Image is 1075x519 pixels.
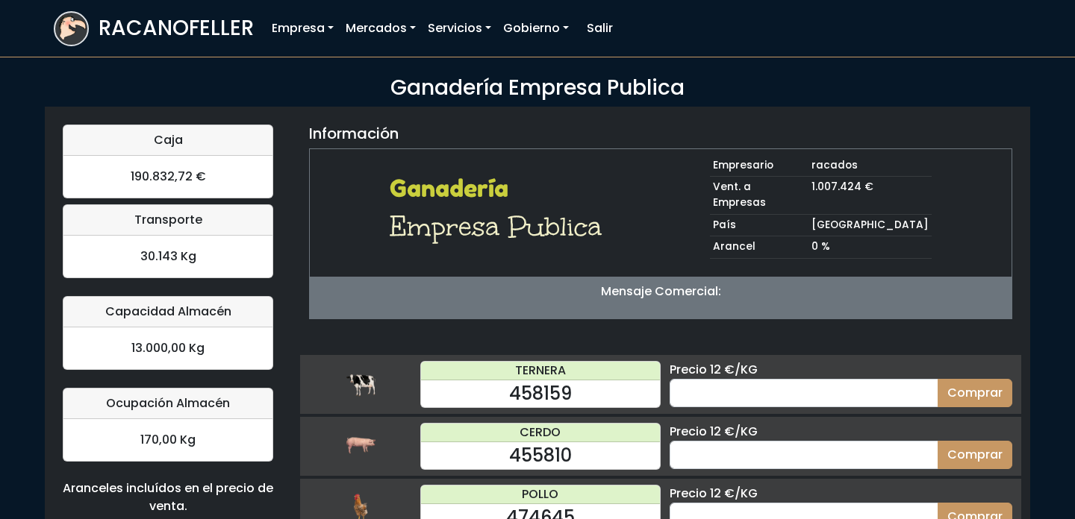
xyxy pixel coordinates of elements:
a: Gobierno [497,13,575,43]
a: Empresa [266,13,340,43]
div: Ocupación Almacén [63,389,272,419]
a: Servicios [422,13,497,43]
div: 13.000,00 Kg [63,327,272,369]
img: logoracarojo.png [55,13,87,41]
td: Vent. a Empresas [710,177,808,214]
div: 30.143 Kg [63,236,272,277]
div: Precio 12 €/KG [670,485,1012,503]
td: racados [808,155,932,177]
a: RACANOFELLER [54,7,254,50]
div: 170,00 Kg [63,419,272,461]
img: ternera.png [346,369,376,399]
div: 455810 [421,442,660,469]
h1: Empresa Publica [390,209,611,245]
div: 458159 [421,380,660,407]
button: Comprar [938,379,1012,407]
td: 0 % [808,236,932,259]
a: Mercados [340,13,422,43]
h3: RACANOFELLER [99,16,254,41]
h5: Información [309,125,399,142]
div: Precio 12 €/KG [670,423,1012,441]
h2: Ganadería [390,174,611,203]
button: Comprar [938,441,1012,469]
td: Arancel [710,236,808,259]
td: Empresario [710,155,808,177]
div: 190.832,72 € [63,156,272,198]
div: CERDO [421,424,660,442]
a: Salir [581,13,619,43]
div: TERNERA [421,362,660,380]
p: Mensaje Comercial: [310,283,1012,301]
td: 1.007.424 € [808,177,932,214]
td: [GEOGRAPHIC_DATA] [808,214,932,236]
h3: Ganadería Empresa Publica [54,75,1021,101]
div: Transporte [63,205,272,236]
div: Caja [63,125,272,156]
img: cerdo.png [346,431,376,461]
div: POLLO [421,485,660,504]
div: Precio 12 €/KG [670,361,1012,379]
div: Capacidad Almacén [63,297,272,327]
td: País [710,214,808,236]
div: Aranceles incluídos en el precio de venta. [63,479,273,515]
